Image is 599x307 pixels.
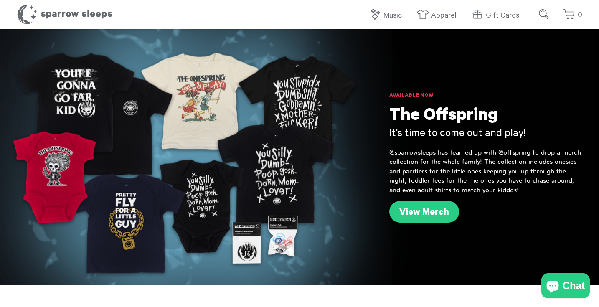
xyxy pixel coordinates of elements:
a: View Merch [389,201,459,223]
a: Music [369,7,406,25]
h1: The Offspring [389,107,582,127]
h3: It's time to come out and play! [389,127,582,142]
a: Apparel [416,7,461,25]
a: 0 [563,6,582,24]
h1: Sparrow Sleeps [17,4,113,25]
h6: Available Now [389,92,582,100]
inbox-online-store-chat: Shopify online store chat [539,273,592,300]
p: @sparrowsleeps has teamed up with @offspring to drop a merch collection for the whole family! The... [389,148,582,195]
a: Gift Cards [471,7,523,25]
input: Submit [536,6,553,23]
